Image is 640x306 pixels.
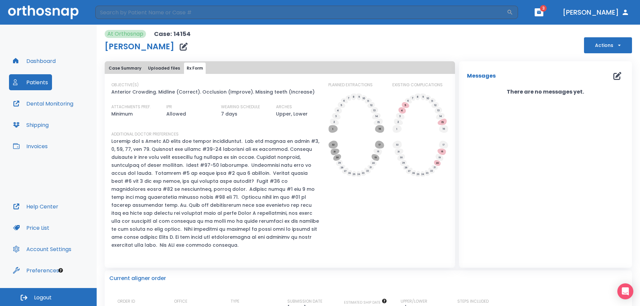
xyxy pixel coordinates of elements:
p: ARCHES [276,104,292,110]
button: Shipping [9,117,53,133]
p: ATTACHMENTS PREF. [111,104,151,110]
p: At Orthosnap [107,30,143,38]
button: Account Settings [9,241,75,257]
button: Rx Form [184,63,206,74]
p: ORDER ID [117,298,135,304]
img: Orthosnap [8,5,79,19]
span: The date will be available after approving treatment plan [344,300,387,305]
span: 3 [540,5,547,12]
span: Logout [34,294,52,301]
button: Dental Monitoring [9,96,77,112]
input: Search by Patient Name or Case # [95,6,507,19]
h1: [PERSON_NAME] [105,43,174,51]
button: Case Summary [106,63,144,74]
p: Loremip dol s Ametc AD elits doe tempor incididuntut. Lab etd magnaa en admin #3, 0, 59, 77, ven ... [111,137,320,249]
p: OBJECTIVE(S) [111,82,139,88]
p: Allowed [166,110,186,118]
p: IPR [166,104,172,110]
p: 7 days [221,110,237,118]
button: Patients [9,74,52,90]
p: SUBMISSION DATE [287,298,322,304]
p: Case: 14154 [154,30,191,38]
p: EXISTING COMPLICATIONS [392,82,443,88]
p: OFFICE [174,298,187,304]
p: There are no messages yet. [459,88,632,96]
button: [PERSON_NAME] [560,6,632,18]
button: Price List [9,220,53,236]
div: Open Intercom Messenger [617,283,633,299]
p: ADDITIONAL DOCTOR PREFERENCES [111,131,179,137]
p: Upper, Lower [276,110,308,118]
p: TYPE [231,298,239,304]
p: UPPER/LOWER [401,298,427,304]
button: Dashboard [9,53,60,69]
p: PLANNED EXTRACTIONS [328,82,373,88]
p: Current aligner order [109,274,166,282]
p: Minimum [111,110,133,118]
p: WEARING SCHEDULE [221,104,260,110]
button: Uploaded files [145,63,183,74]
button: Preferences [9,262,63,278]
button: Actions [584,37,632,53]
p: Messages [467,72,496,80]
p: STEPS INCLUDED [457,298,489,304]
button: Help Center [9,198,62,214]
button: Invoices [9,138,52,154]
div: Tooltip anchor [58,267,64,273]
p: Anterior Crowding. Midline (Correct). Occlusion (Improve). Missing teeth (Increase) [111,88,315,96]
div: tabs [106,63,454,74]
